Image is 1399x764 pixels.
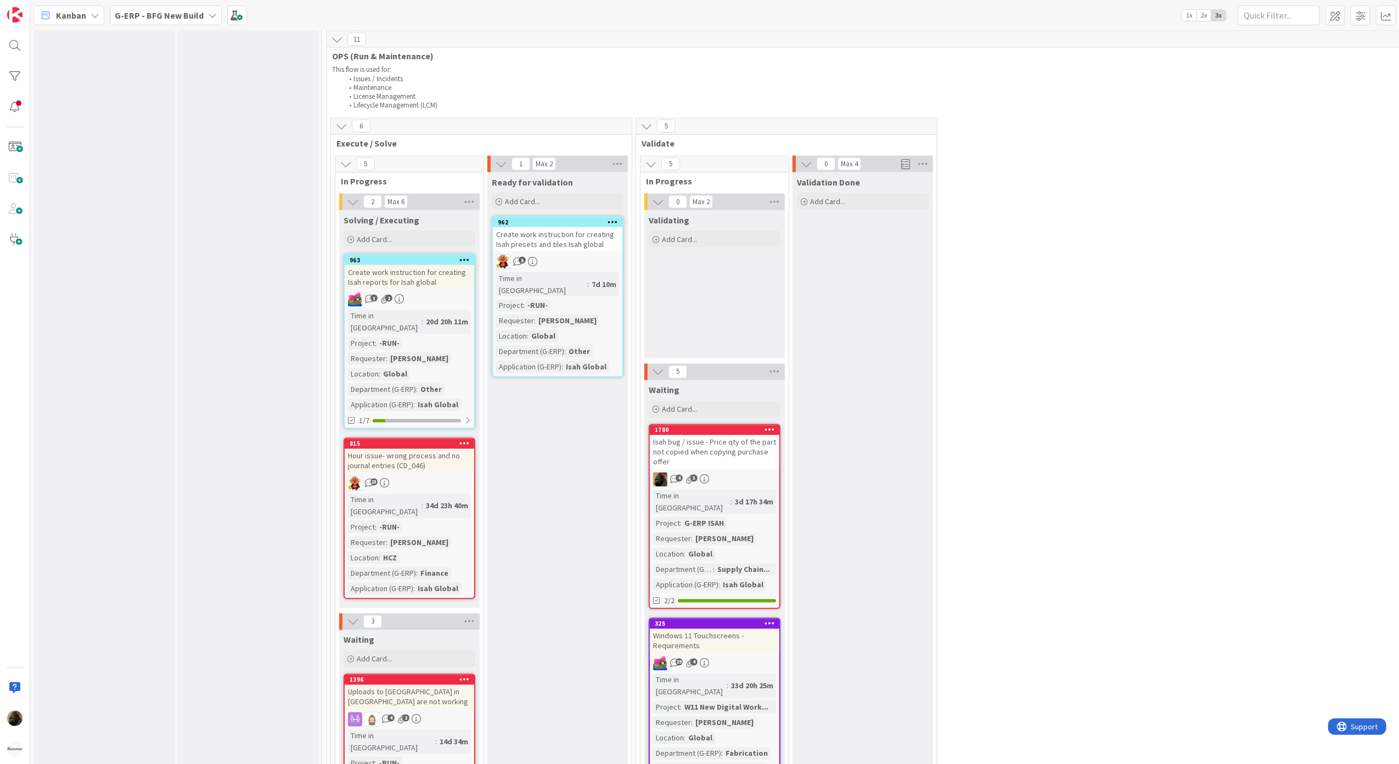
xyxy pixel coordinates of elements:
[536,161,553,167] div: Max 2
[332,50,1391,61] span: OPS (Run & Maintenance)
[357,654,392,664] span: Add Card...
[493,217,622,227] div: 962
[341,176,470,187] span: In Progress
[416,384,418,396] span: :
[564,346,566,358] span: :
[345,293,474,307] div: JK
[810,196,845,206] span: Add Card...
[363,195,382,209] span: 2
[690,659,698,666] span: 4
[365,712,379,727] img: Rv
[563,361,609,373] div: Isah Global
[352,120,370,133] span: 6
[653,490,731,514] div: Time in [GEOGRAPHIC_DATA]
[727,680,728,692] span: :
[657,120,676,133] span: 5
[416,568,418,580] span: :
[646,176,775,187] span: In Progress
[422,316,423,328] span: :
[664,596,675,607] span: 2/2
[415,399,461,411] div: Isah Global
[387,199,404,205] div: Max 6
[56,9,86,22] span: Kanban
[650,425,779,435] div: 1780
[348,384,416,396] div: Department (G-ERP)
[492,177,573,188] span: Ready for validation
[682,701,771,714] div: W11 New Digital Work...
[493,217,622,251] div: 962Create work instruction for creating Isah presets and tiles Isah global
[375,338,377,350] span: :
[662,234,697,244] span: Add Card...
[115,10,204,21] b: G-ERP - BFG New Build
[423,316,471,328] div: 20d 20h 11m
[379,368,380,380] span: :
[723,748,771,760] div: Fabrication
[345,712,474,727] div: Rv
[1238,5,1320,25] input: Quick Filter...
[655,620,779,628] div: 325
[350,440,474,448] div: 815
[413,399,415,411] span: :
[375,521,377,533] span: :
[7,741,23,757] img: avatar
[348,476,362,491] img: LC
[1211,10,1226,21] span: 3x
[336,138,618,149] span: Execute / Solve
[377,521,402,533] div: -RUN-
[650,435,779,469] div: Isah bug / issue - Price qty of the part not copied when copying purchase offer
[348,310,422,334] div: Time in [GEOGRAPHIC_DATA]
[7,7,23,23] img: Visit kanbanzone.com
[653,674,727,698] div: Time in [GEOGRAPHIC_DATA]
[348,730,435,754] div: Time in [GEOGRAPHIC_DATA]
[653,656,667,671] img: JK
[732,496,776,508] div: 3d 17h 34m
[690,475,698,482] span: 3
[345,685,474,709] div: Uploads to [GEOGRAPHIC_DATA] in [GEOGRAPHIC_DATA] are not working
[496,300,523,312] div: Project
[496,346,564,358] div: Department (G-ERP)
[363,615,382,628] span: 3
[529,330,558,342] div: Global
[348,368,379,380] div: Location
[525,300,550,312] div: -RUN-
[345,439,474,473] div: 815Hour issue- wrong process and no journal entries (CD_046)
[496,315,534,327] div: Requester
[655,426,779,434] div: 1780
[370,479,378,486] span: 23
[662,405,697,414] span: Add Card...
[345,255,474,289] div: 963Create work instruction for creating Isah reports for Isah global
[642,138,923,149] span: Validate
[650,629,779,653] div: Windows 11 Touchscreens - Requirements
[422,500,423,512] span: :
[344,634,374,645] span: Waiting
[715,564,773,576] div: Supply Chain...
[684,548,686,560] span: :
[680,701,682,714] span: :
[350,676,474,684] div: 1396
[380,368,410,380] div: Global
[519,257,526,264] span: 5
[435,736,437,748] span: :
[731,496,732,508] span: :
[415,583,461,595] div: Isah Global
[377,338,402,350] div: -RUN-
[693,199,710,205] div: Max 2
[496,330,527,342] div: Location
[653,518,680,530] div: Project
[350,256,474,264] div: 963
[536,315,599,327] div: [PERSON_NAME]
[348,521,375,533] div: Project
[649,215,689,226] span: Validating
[345,675,474,685] div: 1396
[587,278,589,290] span: :
[653,732,684,744] div: Location
[359,415,369,427] span: 1/7
[650,619,779,629] div: 325
[332,65,1399,74] p: This flow is used for:
[348,293,362,307] img: JK
[797,177,860,188] span: Validation Done
[496,255,510,269] img: LC
[379,552,380,564] span: :
[345,265,474,289] div: Create work instruction for creating Isah reports for Isah global
[7,711,23,726] img: ND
